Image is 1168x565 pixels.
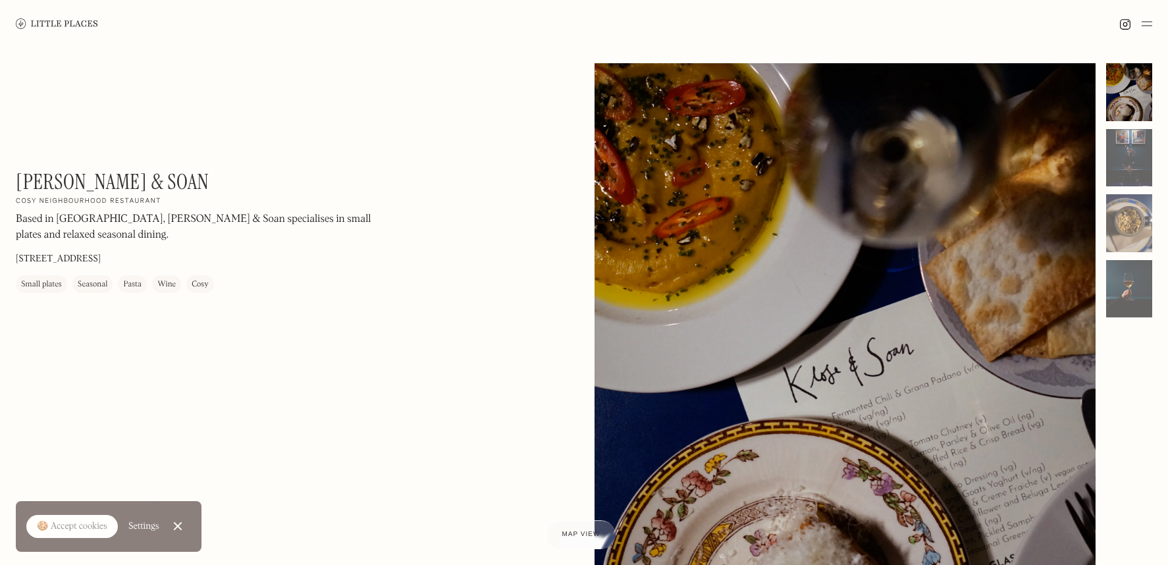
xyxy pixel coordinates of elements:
[21,279,62,292] div: Small plates
[177,526,178,527] div: Close Cookie Popup
[26,515,118,539] a: 🍪 Accept cookies
[123,279,142,292] div: Pasta
[192,279,208,292] div: Cosy
[37,520,107,533] div: 🍪 Accept cookies
[546,520,616,549] a: Map view
[165,513,191,539] a: Close Cookie Popup
[16,212,371,244] p: Based in [GEOGRAPHIC_DATA], [PERSON_NAME] & Soan specialises in small plates and relaxed seasonal...
[157,279,176,292] div: Wine
[562,531,600,538] span: Map view
[78,279,108,292] div: Seasonal
[16,198,161,207] h2: Cosy neighbourhood restaurant
[128,522,159,531] div: Settings
[16,169,209,194] h1: [PERSON_NAME] & Soan
[128,512,159,541] a: Settings
[16,253,101,267] p: [STREET_ADDRESS]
